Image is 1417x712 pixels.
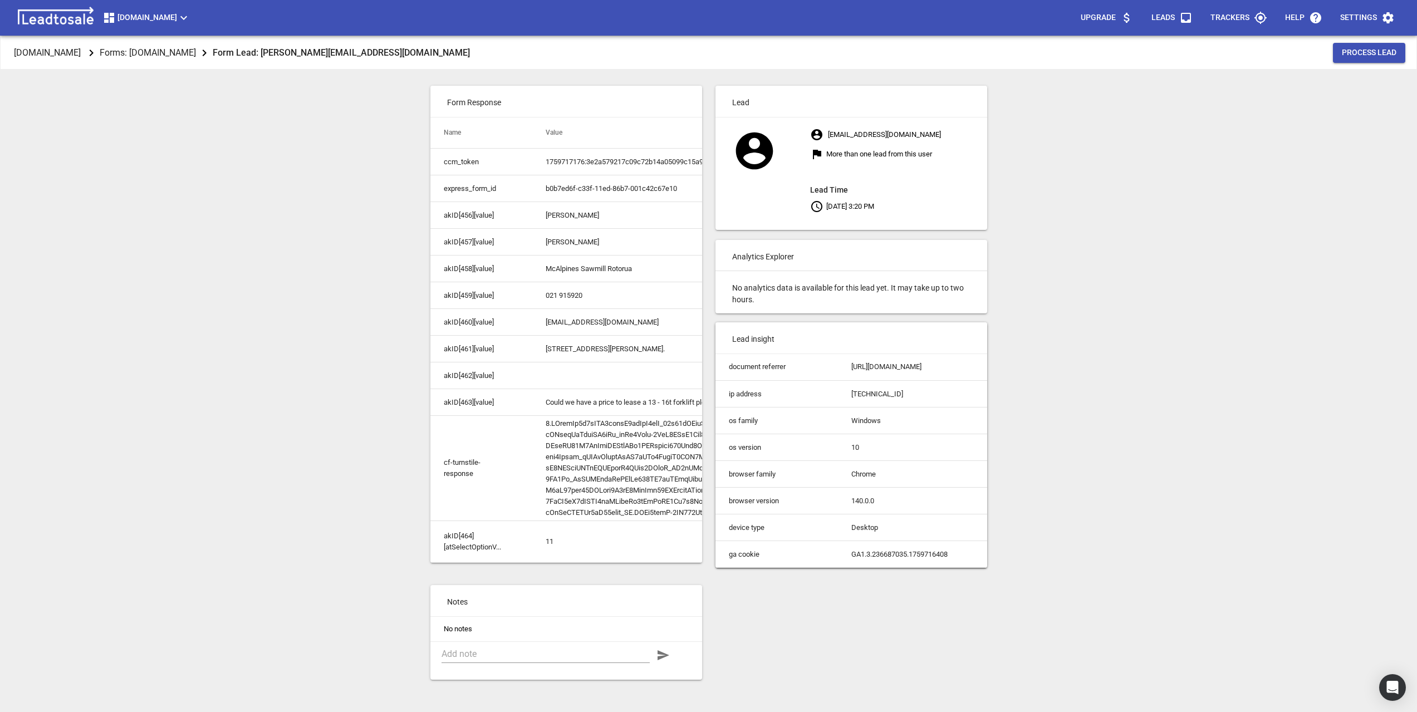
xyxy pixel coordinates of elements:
td: device type [715,514,838,541]
td: 1759717176:3e2a579217c09c72b14a05099c15a949 [532,149,1094,175]
td: akID[459][value] [430,282,532,309]
td: browser family [715,461,838,488]
td: Chrome [838,461,987,488]
p: [DOMAIN_NAME] [14,46,81,59]
th: Name [430,117,532,149]
td: cf-turnstile-response [430,416,532,521]
p: Trackers [1210,12,1249,23]
p: [EMAIL_ADDRESS][DOMAIN_NAME] More than one lead from this user [DATE] 3:20 PM [810,125,987,216]
td: [EMAIL_ADDRESS][DOMAIN_NAME] [532,309,1094,336]
td: b0b7ed6f-c33f-11ed-86b7-001c42c67e10 [532,175,1094,202]
p: Forms: [DOMAIN_NAME] [100,46,196,59]
td: McAlpines Sawmill Rotorua [532,256,1094,282]
td: [STREET_ADDRESS][PERSON_NAME]. [532,336,1094,362]
p: akID[464][atSelectOptionValue][] [444,531,501,553]
td: browser version [715,488,838,514]
p: Lead [715,86,987,117]
td: akID[456][value] [430,202,532,229]
img: logo [13,7,98,29]
td: akID[461][value] [430,336,532,362]
td: 10 [838,434,987,461]
p: Help [1285,12,1305,23]
p: No analytics data is available for this lead yet. It may take up to two hours. [715,271,987,313]
aside: Lead Time [810,183,987,197]
button: Process Lead [1333,43,1405,63]
td: akID[458][value] [430,256,532,282]
span: [DOMAIN_NAME] [102,11,190,24]
p: Form Response [430,86,702,117]
p: Upgrade [1081,12,1116,23]
td: akID[462][value] [430,362,532,389]
td: akID[460][value] [430,309,532,336]
div: Open Intercom Messenger [1379,674,1406,701]
td: document referrer [715,354,838,381]
span: Process Lead [1342,47,1396,58]
td: ip address [715,381,838,407]
td: ga cookie [715,541,838,568]
svg: Your local time [810,200,823,213]
p: Notes [430,585,702,616]
td: [PERSON_NAME] [532,202,1094,229]
td: [PERSON_NAME] [532,229,1094,256]
p: Analytics Explorer [715,240,987,271]
button: [DOMAIN_NAME] [98,7,195,29]
td: 140.0.0 [838,488,987,514]
td: [TECHNICAL_ID] [838,381,987,407]
p: Leads [1151,12,1175,23]
td: 021 915920 [532,282,1094,309]
td: Windows [838,407,987,434]
li: No notes [430,617,702,641]
p: Settings [1340,12,1377,23]
td: Could we have a price to lease a 13 - 16t forklift please. fork [PERSON_NAME] would need to be ap... [532,389,1094,416]
td: akID[457][value] [430,229,532,256]
td: GA1.3.236687035.1759716408 [838,541,987,568]
td: ccm_token [430,149,532,175]
aside: Form Lead: [PERSON_NAME][EMAIL_ADDRESS][DOMAIN_NAME] [213,45,470,60]
td: [URL][DOMAIN_NAME] [838,354,987,381]
td: 8.LOremIp5d7sITA3consE9adIpI4elI_02s61dOEiuSmodTEMp3InCIDIDu-UtLA9etdoLoReMa2Al1eNimAdmiNIM0veNIA... [532,416,1094,521]
p: Lead insight [715,322,987,353]
td: 11 [532,521,1094,563]
td: os family [715,407,838,434]
td: akID[463][value] [430,389,532,416]
th: Value [532,117,1094,149]
td: os version [715,434,838,461]
td: express_form_id [430,175,532,202]
td: Desktop [838,514,987,541]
